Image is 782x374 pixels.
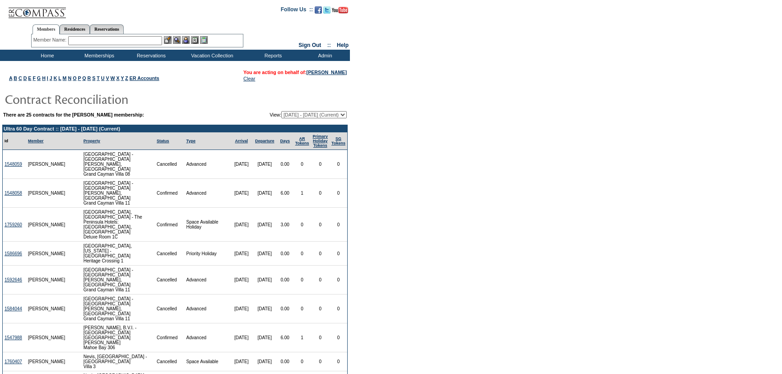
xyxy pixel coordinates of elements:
a: Follow us on Twitter [323,9,330,14]
a: E [28,75,31,81]
a: Arrival [235,139,248,143]
td: 0 [330,242,347,266]
a: Type [186,139,195,143]
a: 1548059 [5,162,22,167]
a: Help [337,42,349,48]
a: Residences [60,24,90,34]
a: 1592646 [5,277,22,282]
td: Advanced [185,150,230,179]
td: 0 [293,150,311,179]
td: [DATE] [253,266,277,295]
td: 0 [311,266,330,295]
a: 1547988 [5,335,22,340]
td: Home [20,50,72,61]
td: [DATE] [253,352,277,371]
td: 0.00 [277,352,293,371]
td: Space Available [185,352,230,371]
td: [DATE] [253,242,277,266]
td: Advanced [185,266,230,295]
a: Reservations [90,24,124,34]
td: 6.00 [277,179,293,208]
a: M [63,75,67,81]
a: R [88,75,91,81]
td: 0 [311,242,330,266]
a: Property [84,139,100,143]
a: W [111,75,115,81]
a: Status [157,139,169,143]
td: [DATE] [253,323,277,352]
td: [DATE] [230,295,253,323]
td: [GEOGRAPHIC_DATA] - [GEOGRAPHIC_DATA][PERSON_NAME], [GEOGRAPHIC_DATA] Grand Cayman Villa 11 [82,179,155,208]
td: 1 [293,179,311,208]
td: [DATE] [253,150,277,179]
td: [DATE] [230,150,253,179]
a: 1759260 [5,222,22,227]
img: Follow us on Twitter [323,6,330,14]
a: H [42,75,46,81]
img: pgTtlContractReconciliation.gif [5,90,185,108]
a: Days [280,139,290,143]
td: [GEOGRAPHIC_DATA] - [GEOGRAPHIC_DATA][PERSON_NAME], [GEOGRAPHIC_DATA] Grand Cayman Villa 11 [82,295,155,323]
td: Confirmed [155,179,184,208]
td: Reports [246,50,298,61]
td: 0 [311,352,330,371]
td: View: [225,111,347,118]
td: 0.00 [277,150,293,179]
td: 3.00 [277,208,293,242]
td: [PERSON_NAME] [26,208,67,242]
td: 0 [293,266,311,295]
a: K [54,75,57,81]
a: O [73,75,76,81]
td: Id [3,132,26,150]
td: 0 [293,208,311,242]
a: Z [125,75,128,81]
td: [GEOGRAPHIC_DATA] - [GEOGRAPHIC_DATA][PERSON_NAME], [GEOGRAPHIC_DATA] Grand Cayman Villa 08 [82,150,155,179]
a: Members [33,24,60,34]
a: SGTokens [331,136,345,145]
td: [PERSON_NAME] [26,242,67,266]
td: 0 [293,242,311,266]
b: There are 25 contracts for the [PERSON_NAME] membership: [3,112,144,117]
td: 0.00 [277,242,293,266]
td: Ultra 60 Day Contract :: [DATE] - [DATE] (Current) [3,125,347,132]
td: [PERSON_NAME] [26,150,67,179]
td: [PERSON_NAME], B.V.I. - [GEOGRAPHIC_DATA] [GEOGRAPHIC_DATA][PERSON_NAME] Mahoe Bay 306 [82,323,155,352]
td: Advanced [185,295,230,323]
td: Cancelled [155,242,184,266]
a: T [97,75,100,81]
a: Y [121,75,124,81]
td: Cancelled [155,295,184,323]
td: [DATE] [230,323,253,352]
a: N [68,75,71,81]
td: Admin [298,50,350,61]
td: [DATE] [230,266,253,295]
a: C [19,75,22,81]
td: [DATE] [253,179,277,208]
td: [DATE] [230,242,253,266]
td: 0 [293,295,311,323]
td: Cancelled [155,266,184,295]
td: Reservations [124,50,176,61]
a: [PERSON_NAME] [307,70,347,75]
td: 0 [330,208,347,242]
a: Q [82,75,86,81]
td: Advanced [185,179,230,208]
td: Vacation Collection [176,50,246,61]
td: [GEOGRAPHIC_DATA], [GEOGRAPHIC_DATA] - The Peninsula Hotels: [GEOGRAPHIC_DATA], [GEOGRAPHIC_DATA]... [82,208,155,242]
td: 0 [330,179,347,208]
td: 0 [311,208,330,242]
td: 0 [311,295,330,323]
td: [PERSON_NAME] [26,323,67,352]
td: [GEOGRAPHIC_DATA], [US_STATE] - [GEOGRAPHIC_DATA] Heritage Crossing 1 [82,242,155,266]
td: [DATE] [230,352,253,371]
td: 0 [330,150,347,179]
img: Reservations [191,36,199,44]
td: Follow Us :: [281,5,313,16]
td: 0 [330,295,347,323]
td: 0 [330,323,347,352]
a: Member [28,139,44,143]
a: B [14,75,17,81]
td: [DATE] [253,208,277,242]
td: 0 [330,352,347,371]
td: [PERSON_NAME] [26,179,67,208]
